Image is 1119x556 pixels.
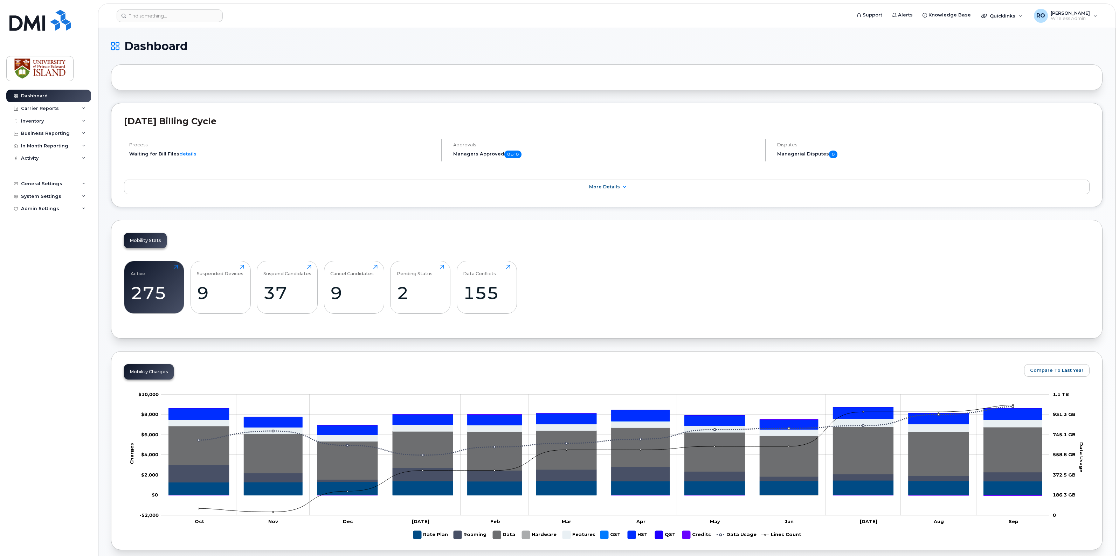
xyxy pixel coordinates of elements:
span: 0 of 0 [504,151,521,158]
a: details [179,151,196,157]
div: Data Conflicts [463,265,496,276]
tspan: Sep [1009,519,1018,524]
g: Rate Plan [413,528,448,542]
tspan: Mar [562,519,572,524]
tspan: Dec [343,519,353,524]
a: Suspend Candidates37 [263,265,311,310]
a: Active275 [131,265,178,310]
li: Waiting for Bill Files [129,151,435,157]
g: Data Usage [717,528,757,542]
tspan: 186.3 GB [1053,492,1076,498]
tspan: 558.8 GB [1053,452,1076,457]
tspan: Feb [491,519,500,524]
tspan: $2,000 [141,472,158,478]
g: $0 [141,472,158,478]
g: Credits [682,528,711,542]
tspan: Jun [785,519,794,524]
tspan: Nov [269,519,278,524]
h5: Managerial Disputes [777,151,1090,158]
div: Cancel Candidates [330,265,374,276]
tspan: 1.1 TB [1053,391,1069,397]
tspan: $4,000 [141,452,158,457]
tspan: 931.3 GB [1053,411,1076,417]
span: Dashboard [124,41,188,51]
div: Suspended Devices [197,265,243,276]
tspan: Apr [636,519,645,524]
div: Active [131,265,145,276]
g: $0 [138,391,159,397]
span: More Details [589,184,620,189]
tspan: Charges [129,443,134,464]
g: Hardware [522,528,557,542]
tspan: 0 [1053,512,1056,518]
tspan: $10,000 [138,391,159,397]
g: QST [655,528,676,542]
tspan: $6,000 [141,432,158,437]
tspan: Data Usage [1079,442,1085,472]
div: Pending Status [397,265,433,276]
g: $0 [141,411,158,417]
g: Rate Plan [169,480,1042,495]
h4: Approvals [453,142,759,147]
tspan: 372.5 GB [1053,472,1076,478]
div: 37 [263,283,311,303]
g: Roaming [169,465,1042,482]
g: Credits [169,413,1042,495]
g: Data [169,426,1042,479]
g: Roaming [454,528,486,542]
tspan: [DATE] [860,519,877,524]
a: Pending Status2 [397,265,444,310]
g: $0 [139,512,159,518]
a: Suspended Devices9 [197,265,244,310]
tspan: -$2,000 [139,512,159,518]
g: $0 [141,432,158,437]
g: HST [628,528,648,542]
g: Legend [413,528,801,542]
h4: Disputes [777,142,1090,147]
div: 9 [197,283,244,303]
div: 155 [463,283,510,303]
tspan: Aug [933,519,944,524]
div: 9 [330,283,378,303]
div: Suspend Candidates [263,265,311,276]
tspan: 745.1 GB [1053,432,1076,437]
g: Features [562,528,595,542]
tspan: May [710,519,720,524]
tspan: [DATE] [412,519,430,524]
h5: Managers Approved [453,151,759,158]
tspan: Oct [195,519,205,524]
h2: [DATE] Billing Cycle [124,116,1090,126]
div: 2 [397,283,444,303]
a: Data Conflicts155 [463,265,510,310]
span: 0 [829,151,837,158]
g: Data [493,528,515,542]
span: Compare To Last Year [1030,367,1084,374]
div: 275 [131,283,178,303]
g: $0 [141,452,158,457]
g: Lines Count [761,528,801,542]
tspan: $0 [152,492,158,498]
a: Cancel Candidates9 [330,265,378,310]
button: Compare To Last Year [1024,364,1090,377]
h4: Process [129,142,435,147]
g: GST [600,528,621,542]
tspan: $8,000 [141,411,158,417]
